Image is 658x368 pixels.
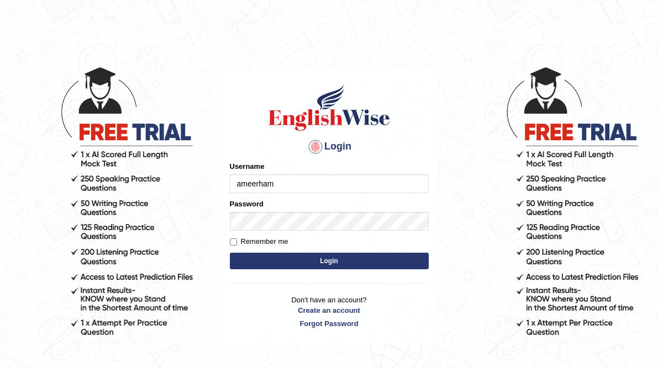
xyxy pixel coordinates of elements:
h4: Login [230,138,429,156]
img: Logo of English Wise sign in for intelligent practice with AI [266,83,392,132]
label: Username [230,161,265,172]
input: Remember me [230,238,237,246]
a: Create an account [230,305,429,316]
button: Login [230,253,429,269]
label: Password [230,199,264,209]
a: Forgot Password [230,318,429,329]
label: Remember me [230,236,288,247]
p: Don't have an account? [230,295,429,329]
